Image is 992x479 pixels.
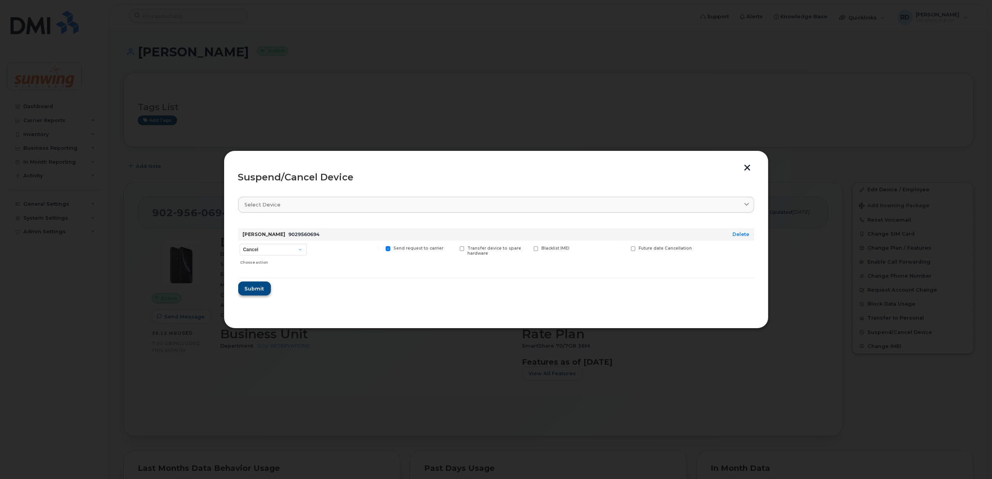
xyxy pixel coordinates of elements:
[639,246,692,251] span: Future date Cancellation
[238,281,271,295] button: Submit
[467,246,521,256] span: Transfer device to spare hardware
[541,246,569,251] span: Blacklist IMEI
[243,231,286,237] strong: [PERSON_NAME]
[733,231,750,237] a: Delete
[240,256,306,266] div: Choose action
[376,246,380,250] input: Send request to carrier
[245,201,281,208] span: Select device
[524,246,528,250] input: Blacklist IMEI
[289,231,320,237] span: 9029560694
[238,173,754,182] div: Suspend/Cancel Device
[245,285,264,292] span: Submit
[393,246,443,251] span: Send request to carrier
[450,246,454,250] input: Transfer device to spare hardware
[622,246,625,250] input: Future date Cancellation
[238,197,754,213] a: Select device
